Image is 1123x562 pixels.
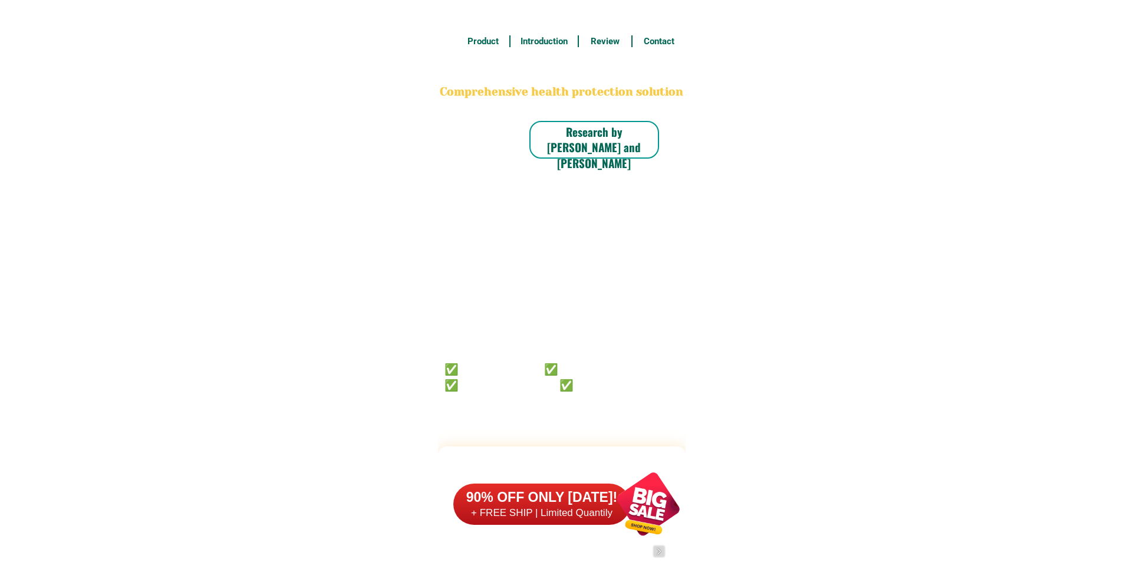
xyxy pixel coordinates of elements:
[438,84,686,101] h2: Comprehensive health protection solution
[438,57,686,84] h2: BONA VITA COFFEE
[438,456,686,487] h2: FAKE VS ORIGINAL
[585,35,625,48] h6: Review
[639,35,679,48] h6: Contact
[453,507,630,520] h6: + FREE SHIP | Limited Quantily
[463,35,503,48] h6: Product
[438,6,686,24] h3: FREE SHIPPING NATIONWIDE
[653,545,665,557] img: navigation
[444,360,646,392] h6: ✅ 𝙰𝚗𝚝𝚒 𝙲𝚊𝚗𝚌𝚎𝚛 ✅ 𝙰𝚗𝚝𝚒 𝚂𝚝𝚛𝚘𝚔𝚎 ✅ 𝙰𝚗𝚝𝚒 𝙳𝚒𝚊𝚋𝚎𝚝𝚒𝚌 ✅ 𝙳𝚒𝚊𝚋𝚎𝚝𝚎𝚜
[516,35,571,48] h6: Introduction
[453,489,630,507] h6: 90% OFF ONLY [DATE]!
[529,124,659,171] h6: Research by [PERSON_NAME] and [PERSON_NAME]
